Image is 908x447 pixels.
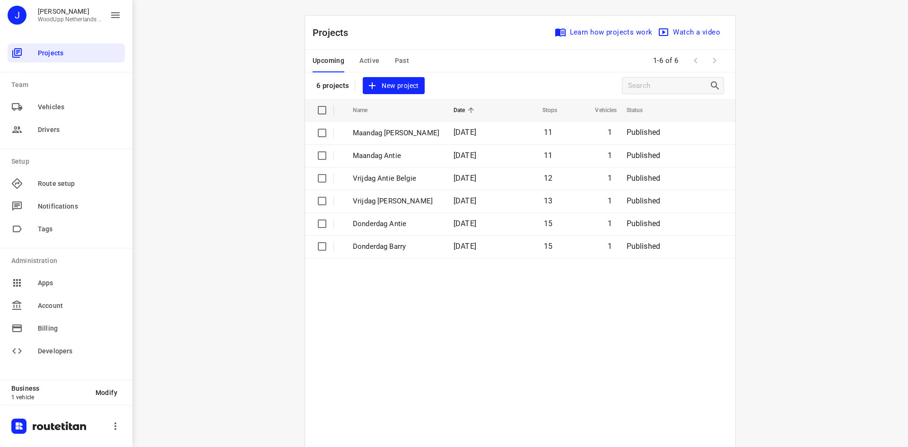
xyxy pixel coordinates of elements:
[8,219,125,238] div: Tags
[608,128,612,137] span: 1
[11,394,88,401] p: 1 vehicle
[38,102,121,112] span: Vehicles
[353,173,439,184] p: Vrijdag Antie Belgie
[544,219,552,228] span: 15
[8,273,125,292] div: Apps
[368,80,419,92] span: New project
[627,128,661,137] span: Published
[608,242,612,251] span: 1
[38,8,102,15] p: Jesper Elenbaas
[353,150,439,161] p: Maandag Antie
[454,242,476,251] span: [DATE]
[608,219,612,228] span: 1
[313,55,344,67] span: Upcoming
[454,128,476,137] span: [DATE]
[38,48,121,58] span: Projects
[353,105,380,116] span: Name
[353,128,439,139] p: Maandag Barry
[38,324,121,333] span: Billing
[11,80,125,90] p: Team
[627,151,661,160] span: Published
[627,105,655,116] span: Status
[11,385,88,392] p: Business
[316,81,349,90] p: 6 projects
[395,55,410,67] span: Past
[313,26,356,40] p: Projects
[8,6,26,25] div: J
[8,97,125,116] div: Vehicles
[38,125,121,135] span: Drivers
[544,128,552,137] span: 11
[627,219,661,228] span: Published
[454,174,476,183] span: [DATE]
[38,278,121,288] span: Apps
[686,51,705,70] span: Previous Page
[38,202,121,211] span: Notifications
[11,157,125,167] p: Setup
[649,51,682,71] span: 1-6 of 6
[608,196,612,205] span: 1
[709,80,724,91] div: Search
[608,174,612,183] span: 1
[628,79,709,93] input: Search projects
[8,174,125,193] div: Route setup
[359,55,379,67] span: Active
[38,224,121,234] span: Tags
[454,151,476,160] span: [DATE]
[544,151,552,160] span: 11
[627,196,661,205] span: Published
[38,301,121,311] span: Account
[38,179,121,189] span: Route setup
[8,197,125,216] div: Notifications
[353,241,439,252] p: Donderdag Barry
[353,219,439,229] p: Donderdag Antie
[8,296,125,315] div: Account
[583,105,617,116] span: Vehicles
[544,196,552,205] span: 13
[454,196,476,205] span: [DATE]
[627,174,661,183] span: Published
[38,346,121,356] span: Developers
[627,242,661,251] span: Published
[353,196,439,207] p: Vrijdag Barry
[8,319,125,338] div: Billing
[530,105,558,116] span: Stops
[544,242,552,251] span: 15
[8,120,125,139] div: Drivers
[363,77,424,95] button: New project
[38,16,102,23] p: WoodUpp Netherlands B.V.
[705,51,724,70] span: Next Page
[8,342,125,360] div: Developers
[454,219,476,228] span: [DATE]
[454,105,478,116] span: Date
[96,389,117,396] span: Modify
[88,384,125,401] button: Modify
[11,256,125,266] p: Administration
[544,174,552,183] span: 12
[608,151,612,160] span: 1
[8,44,125,62] div: Projects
